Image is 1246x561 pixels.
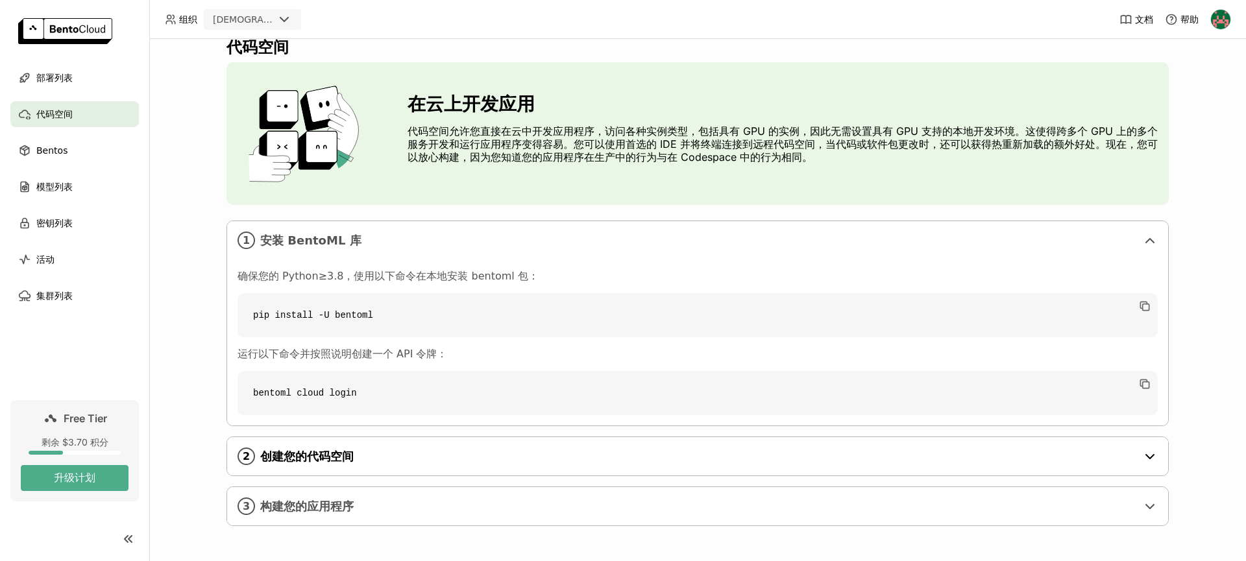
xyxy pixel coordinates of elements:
i: 2 [238,448,255,465]
div: 代码空间 [226,38,1169,57]
span: 部署列表 [36,70,73,86]
span: 创建您的代码空间 [260,449,1137,464]
p: 代码空间允许您直接在云中开发应用程序，访问各种实例类型，包括具有 GPU 的实例，因此无需设置具有 GPU 支持的本地开发环境。这使得跨多个 GPU 上的多个服务开发和运行应用程序变得容易。您可... [408,125,1158,163]
a: 模型列表 [10,174,139,200]
div: [DEMOGRAPHIC_DATA] [213,13,274,26]
button: 升级计划 [21,465,128,491]
img: logo [18,18,112,44]
div: 3构建您的应用程序 [227,487,1168,525]
img: Jude Zhu [1211,10,1230,29]
a: 文档 [1119,13,1153,26]
h3: 在云上开发应用 [408,93,1158,114]
span: 代码空间 [36,106,73,122]
a: 代码空间 [10,101,139,127]
div: 剩余 $3.70 积分 [21,436,128,448]
span: 密钥列表 [36,215,73,231]
div: 2创建您的代码空间 [227,437,1168,475]
a: Free Tier剩余 $3.70 积分升级计划 [10,400,139,501]
span: 构建您的应用程序 [260,499,1137,514]
a: Bentos [10,137,139,163]
span: Bentos [36,143,67,158]
span: 活动 [36,252,55,267]
span: 集群列表 [36,288,73,304]
span: 安装 BentoML 库 [260,233,1137,248]
i: 1 [238,232,255,249]
code: pip install -U bentoml [238,293,1158,337]
span: 文档 [1135,14,1153,25]
p: 确保您的 Python≥3.8，使用以下命令在本地安装 bentoml 包： [238,270,1158,283]
a: 活动 [10,246,139,272]
span: Free Tier [64,412,107,425]
div: 帮助 [1165,13,1199,26]
span: 组织 [179,14,197,25]
div: 1安装 BentoML 库 [227,221,1168,259]
i: 3 [238,497,255,515]
span: 模型列表 [36,179,73,195]
a: 集群列表 [10,283,139,309]
span: 帮助 [1180,14,1199,25]
img: cover onboarding [237,85,376,182]
code: bentoml cloud login [238,371,1158,415]
input: Selected jude. [275,14,276,27]
p: 运行以下命令并按照说明创建一个 API 令牌： [238,348,1158,361]
a: 密钥列表 [10,210,139,236]
a: 部署列表 [10,65,139,91]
